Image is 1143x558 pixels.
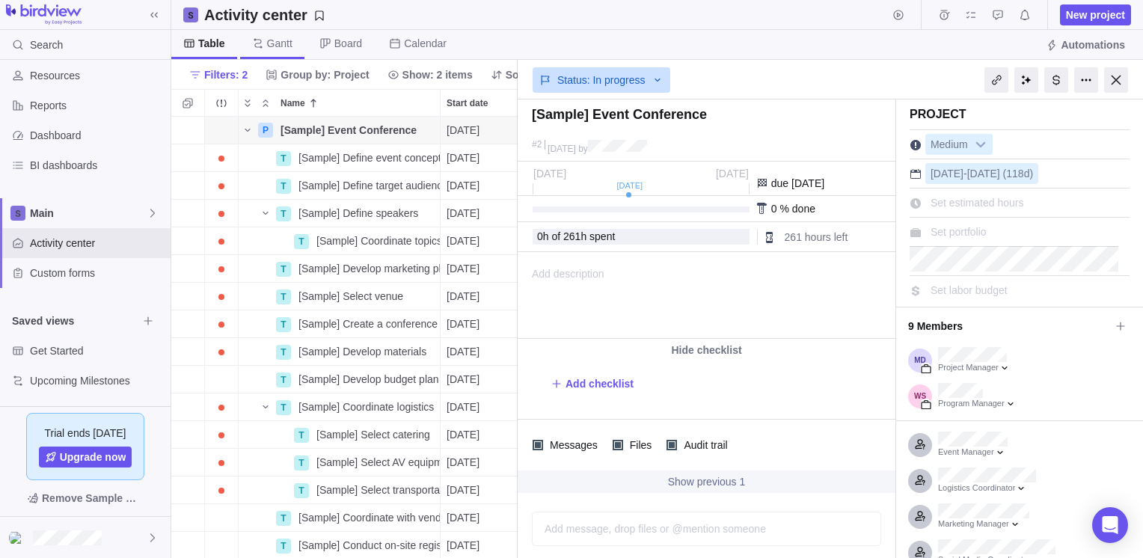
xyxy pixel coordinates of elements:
span: (118d) [1003,168,1033,180]
span: Board [334,36,362,51]
span: Start date [447,96,488,111]
div: Open Intercom Messenger [1092,507,1128,543]
div: Trouble indication [205,283,239,310]
span: [Sample] Event Conference [281,123,417,138]
div: [Sample] Create a conference program [292,310,440,337]
div: Start date [441,421,530,449]
div: T [294,483,309,498]
div: [Sample] Select transportation [310,476,440,503]
div: Trouble indication [205,338,239,366]
span: Add checklist [566,376,634,391]
span: [DATE] [447,206,479,221]
div: T [276,289,291,304]
span: Files [623,435,655,456]
span: Show: 2 items [381,64,479,85]
span: - [963,168,967,180]
span: [DATE] [447,538,479,553]
div: Start date [441,476,530,504]
span: New project [1066,7,1125,22]
span: [Sample] Select catering [316,427,430,442]
div: [Sample] Select AV equipment [310,449,440,476]
span: [Sample] Coordinate topics with speakers [316,233,440,248]
span: 9 Members [908,313,1110,339]
span: [Sample] Coordinate with vendors and sponsors [298,510,440,525]
div: Start date [441,255,530,283]
div: [Sample] Coordinate logistics [292,393,440,420]
div: T [276,372,291,387]
span: Remove Sample Data [42,489,144,507]
div: AI [1014,67,1038,93]
span: [Sample] Select venue [298,289,403,304]
div: [Sample] Develop materials [292,338,440,365]
span: Resources [30,68,165,83]
div: T [276,151,291,166]
span: [DATE] [447,510,479,525]
span: Show: 2 items [402,67,473,82]
div: Trouble indication [205,144,239,172]
span: [Sample] Develop materials [298,344,426,359]
span: Expand [239,93,257,114]
div: [Sample] Coordinate with vendors and sponsors [292,504,440,531]
span: Notifications [1014,4,1035,25]
div: Show previous 1 [518,470,895,493]
div: Trouble indication [205,476,239,504]
span: [Sample] Coordinate logistics [298,399,434,414]
div: Start date [441,200,530,227]
div: Name [239,200,441,227]
div: Trouble indication [205,449,239,476]
div: Name [239,476,441,504]
a: Notifications [1014,11,1035,23]
span: [Sample] Develop marketing plan [298,261,440,276]
div: Start date [441,117,530,144]
span: [DATE] [716,168,749,180]
div: Trouble indication [205,255,239,283]
div: Copy link [984,67,1008,93]
span: [DATE] [447,233,479,248]
div: More actions [1074,67,1098,93]
span: Saved views [12,313,138,328]
div: T [294,428,309,443]
a: Approval requests [987,11,1008,23]
span: Upgrade now [60,450,126,465]
span: [Sample] Define speakers [298,206,418,221]
span: [DATE] [931,168,963,180]
div: Start date [441,283,530,310]
span: % done [779,203,815,215]
div: Name [239,117,441,144]
span: [DATE] [447,289,479,304]
span: Status: In progress [557,73,646,88]
span: Sort [485,64,533,85]
span: [DATE] [447,482,479,497]
span: h spent [580,230,615,242]
span: [DATE] [447,455,479,470]
div: T [276,262,291,277]
a: Upgrade now [39,447,132,467]
span: [DATE] [447,123,479,138]
span: Main [30,206,147,221]
div: T [294,234,309,249]
div: Name [239,449,441,476]
h2: Activity center [204,4,307,25]
span: Audit trail [677,435,730,456]
div: [Sample] Select catering [310,421,440,448]
div: Name [239,172,441,200]
span: Filters: 2 [183,64,254,85]
div: Marc Durocher [9,529,27,547]
span: h of [543,230,560,242]
span: [DATE] [447,261,479,276]
span: [DATE] [447,372,479,387]
span: Trial ends [DATE] [45,426,126,441]
div: Event Manager [938,447,1008,459]
span: 261 [563,230,580,242]
div: Trouble indication [205,421,239,449]
span: 0 [771,203,777,215]
span: Custom forms [30,266,165,280]
div: T [294,456,309,470]
span: Sort [506,67,527,82]
div: T [276,511,291,526]
span: Approval requests [987,4,1008,25]
img: Show [9,532,27,544]
div: Hide checklist [518,339,895,361]
div: T [276,317,291,332]
span: Project [910,108,966,120]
